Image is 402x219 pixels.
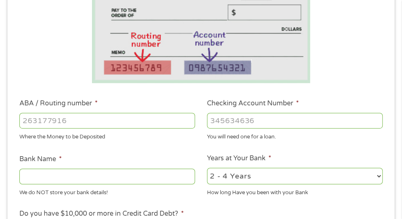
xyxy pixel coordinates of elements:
label: Checking Account Number [207,99,299,108]
div: How long Have you been with your Bank [207,186,383,197]
label: Years at Your Bank [207,154,271,163]
div: Where the Money to be Deposited [19,130,195,141]
input: 345634636 [207,113,383,129]
input: 263177916 [19,113,195,129]
label: Bank Name [19,155,62,164]
label: ABA / Routing number [19,99,98,108]
label: Do you have $10,000 or more in Credit Card Debt? [19,209,184,218]
div: You will need one for a loan. [207,130,383,141]
div: We do NOT store your bank details! [19,186,195,197]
